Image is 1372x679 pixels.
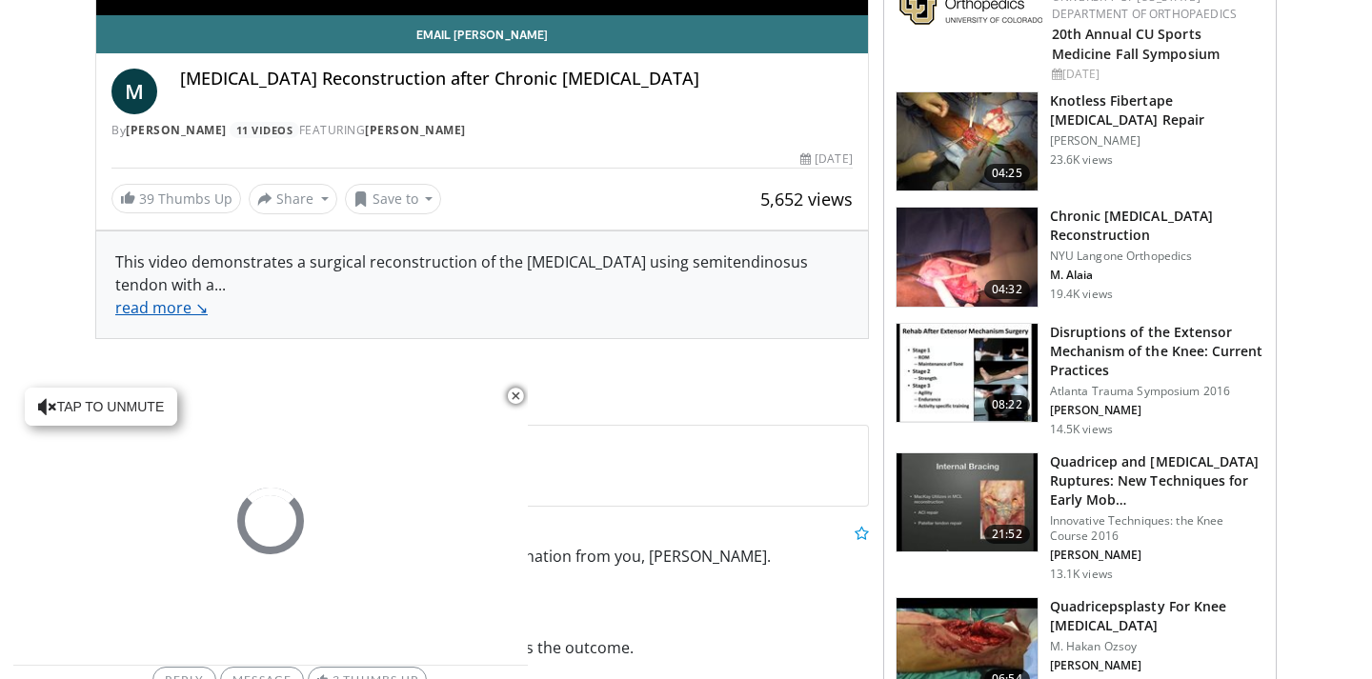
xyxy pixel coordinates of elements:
a: 04:25 Knotless Fibertape [MEDICAL_DATA] Repair [PERSON_NAME] 23.6K views [896,91,1264,192]
div: [DATE] [800,150,852,168]
p: M. Alaia [1050,268,1264,283]
a: [PERSON_NAME] [126,122,227,138]
span: 04:25 [984,164,1030,183]
span: ... [115,274,226,318]
a: Email [PERSON_NAME] [96,15,868,53]
h3: Disruptions of the Extensor Mechanism of the Knee: Current Practices [1050,323,1264,380]
button: Close [496,376,535,416]
a: 04:32 Chronic [MEDICAL_DATA] Reconstruction NYU Langone Orthopedics M. Alaia 19.4K views [896,207,1264,308]
span: 39 [139,190,154,208]
p: 13.1K views [1050,567,1113,582]
a: 21:52 Quadricep and [MEDICAL_DATA] Ruptures: New Techniques for Early Mob… Innovative Techniques:... [896,452,1264,582]
div: [DATE] [1052,66,1261,83]
img: E-HI8y-Omg85H4KX4xMDoxOjBzMTt2bJ.150x105_q85_crop-smart_upscale.jpg [897,92,1038,191]
img: E-HI8y-Omg85H4KX4xMDoxOjBzMTt2bJ.150x105_q85_crop-smart_upscale.jpg [897,208,1038,307]
h3: Quadricep and [MEDICAL_DATA] Ruptures: New Techniques for Early Mob… [1050,452,1264,509]
span: 04:32 [984,280,1030,299]
button: Save to [345,184,442,214]
p: NYU Langone Orthopedics [1050,249,1264,264]
p: 14.5K views [1050,422,1113,437]
span: 21:52 [984,525,1030,544]
p: [PERSON_NAME] [1050,658,1264,673]
p: [PERSON_NAME] [1050,133,1264,149]
p: [PERSON_NAME] [1050,548,1264,563]
h4: [MEDICAL_DATA] Reconstruction after Chronic [MEDICAL_DATA] [180,69,853,90]
div: By FEATURING [111,122,853,139]
p: [PERSON_NAME] [1050,403,1264,418]
h3: Knotless Fibertape [MEDICAL_DATA] Repair [1050,91,1264,130]
a: 39 Thumbs Up [111,184,241,213]
p: Innovative Techniques: the Knee Course 2016 [1050,513,1264,544]
a: 11 Videos [230,122,299,138]
div: This video demonstrates a surgical reconstruction of the [MEDICAL_DATA] using semitendinosus tend... [115,250,849,319]
img: c329ce19-05ea-4e12-b583-111b1ee27852.150x105_q85_crop-smart_upscale.jpg [897,324,1038,423]
p: 23.6K views [1050,152,1113,168]
a: read more ↘ [115,297,208,318]
video-js: Video Player [13,376,528,666]
h3: Quadricepsplasty For Knee [MEDICAL_DATA] [1050,597,1264,635]
img: AlCdVYZxUWkgWPEX4xMDoxOjA4MTsiGN.150x105_q85_crop-smart_upscale.jpg [897,453,1038,552]
a: 08:22 Disruptions of the Extensor Mechanism of the Knee: Current Practices Atlanta Trauma Symposi... [896,323,1264,437]
p: M. Hakan Ozsoy [1050,639,1264,654]
p: Atlanta Trauma Symposium 2016 [1050,384,1264,399]
a: M [111,69,157,114]
a: [PERSON_NAME] [365,122,466,138]
span: 08:22 [984,395,1030,414]
button: Tap to unmute [25,388,177,426]
p: 19.4K views [1050,287,1113,302]
span: 5,652 views [760,188,853,210]
button: Share [249,184,337,214]
a: 20th Annual CU Sports Medicine Fall Symposium [1052,25,1220,63]
h3: Chronic [MEDICAL_DATA] Reconstruction [1050,207,1264,245]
